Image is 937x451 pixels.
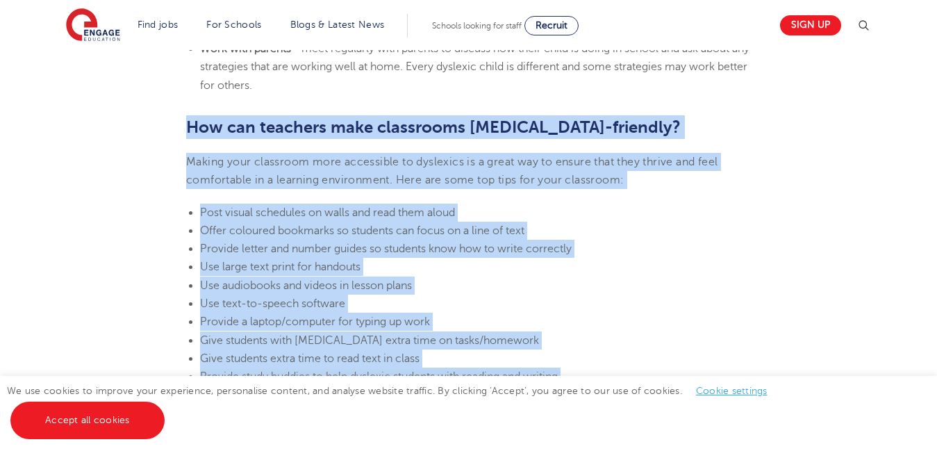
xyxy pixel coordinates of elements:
a: For Schools [206,19,261,30]
span: meet regularly with parents to discuss how their child is doing in school and ask about any strat... [200,42,749,92]
span: Provide a laptop/computer for typing up work [200,315,430,328]
b: How can teachers make classrooms [MEDICAL_DATA]-friendly? [186,117,681,137]
a: Sign up [780,15,841,35]
img: Engage Education [66,8,120,43]
a: Blogs & Latest News [290,19,385,30]
span: Provide letter and number guides so students know how to write correctly [200,243,572,255]
a: Cookie settings [696,386,768,396]
span: Making your classroom more accessible to dyslexics is a great way to ensure that they thrive and ... [186,156,718,186]
span: Use audiobooks and videos in lesson plans [200,279,412,292]
span: Schools looking for staff [432,21,522,31]
a: Accept all cookies [10,402,165,439]
span: Give students with [MEDICAL_DATA] extra time on tasks/homework [200,334,539,347]
span: Recruit [536,20,567,31]
span: We use cookies to improve your experience, personalise content, and analyse website traffic. By c... [7,386,781,425]
span: Provide study buddies to help dyslexic students with reading and writing [200,370,558,383]
a: Find jobs [138,19,179,30]
span: Offer coloured bookmarks so students can focus on a line of text [200,224,524,237]
a: Recruit [524,16,579,35]
span: Use large text print for handouts [200,261,360,273]
span: Post visual schedules on walls and read them aloud [200,206,455,219]
span: Give students extra time to read text in class [200,352,420,365]
span: Use text-to-speech software [200,297,345,310]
